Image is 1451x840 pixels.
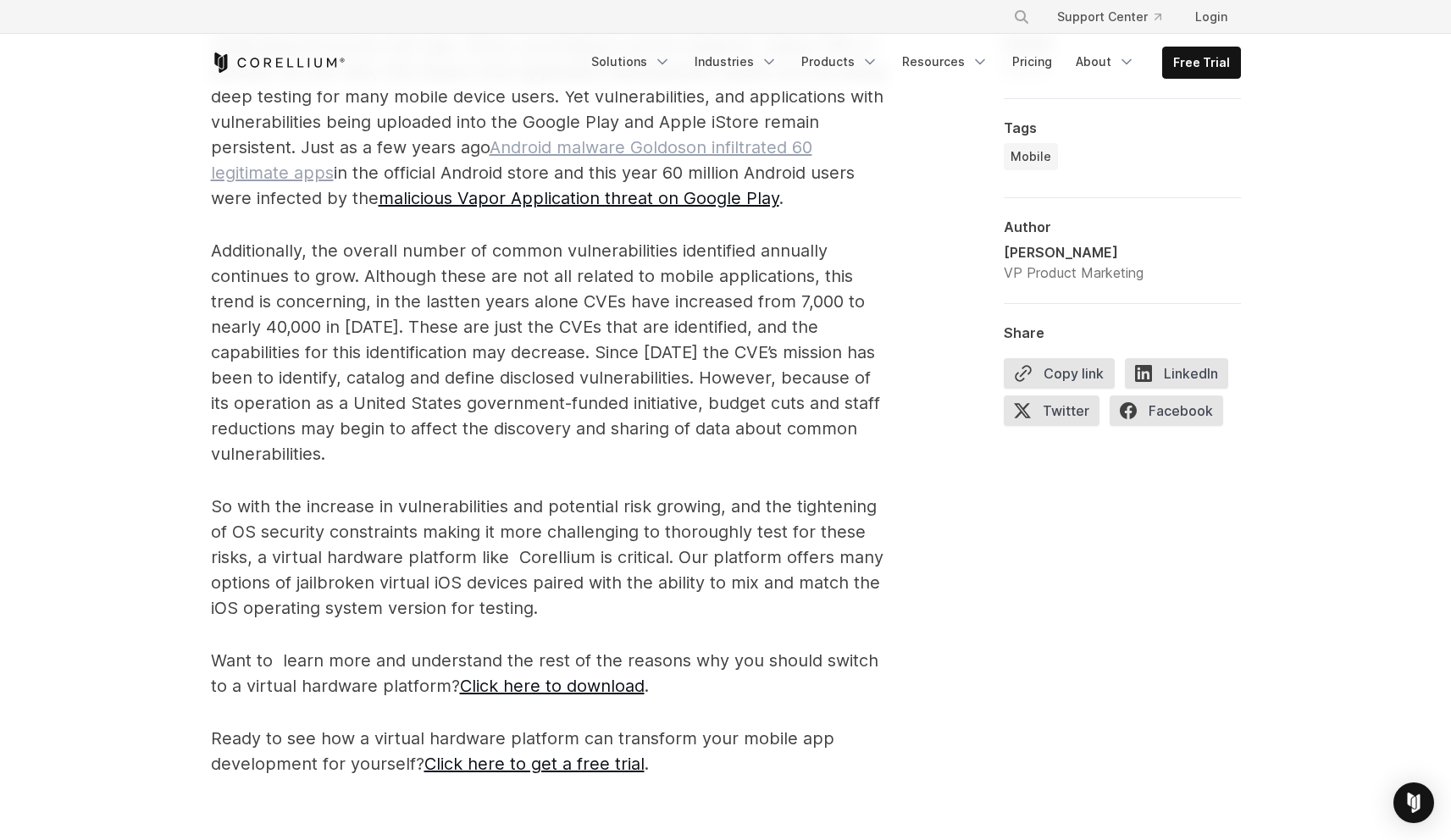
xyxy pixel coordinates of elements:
a: Twitter [1004,395,1110,433]
a: Products [791,47,889,77]
span: Additionally, the overall number of common vulnerabilities identified annually continues to [211,240,828,286]
span: Want to learn more and understand the rest of the reasons why you should switch to a virtual hard... [211,650,878,696]
a: Resources [892,47,999,77]
a: Mobile [1004,143,1058,170]
a: Login [1182,2,1241,32]
span: Ready to see how a virtual hardware platform can transform your mobile app development for yourse... [211,728,834,774]
span: grow. Although these are not all related to mobile applications, this trend is concerning, in the... [211,266,853,312]
span: operation as a United States government-funded initiative, budget cuts and staff reductions may [211,393,880,439]
a: Solutions [581,47,681,77]
a: Click here to get a free trial [424,754,645,774]
span: LinkedIn [1125,358,1228,389]
span: ten years alone CVEs have increased from 7,000 to nearly 40,000 in [DATE]. These are just the CVEs [211,291,865,337]
a: Click here to download [460,676,645,696]
span: Twitter [1004,395,1099,426]
a: Facebook [1110,395,1233,433]
div: Open Intercom Messenger [1393,782,1434,823]
a: malicious Vapor Application threat on Google Play [379,188,779,208]
span: begin to affect the discovery and sharing of data about common vulnerabilities. [211,418,857,464]
div: [PERSON_NAME] [1004,242,1144,262]
a: Free Trial [1163,47,1240,78]
a: LinkedIn [1125,358,1238,395]
div: Author [1004,218,1241,235]
a: Android malware Goldoson infiltrated 60 legitimate apps [211,137,812,183]
div: VP Product Marketing [1004,262,1144,283]
div: Share [1004,324,1241,341]
a: Support Center [1044,2,1175,32]
a: Industries [684,47,788,77]
button: Search [1006,2,1037,32]
span: Facebook [1110,395,1223,426]
span: So with the increase in vulnerabilities and potential risk growing, and the tightening of OS secu... [211,496,883,618]
a: About [1066,47,1145,77]
a: Corellium Home [211,52,346,73]
div: Navigation Menu [993,2,1241,32]
div: Navigation Menu [581,47,1241,79]
div: Tags [1004,119,1241,136]
a: Pricing [1002,47,1062,77]
span: Mobile [1011,148,1051,165]
button: Copy link [1004,358,1115,389]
